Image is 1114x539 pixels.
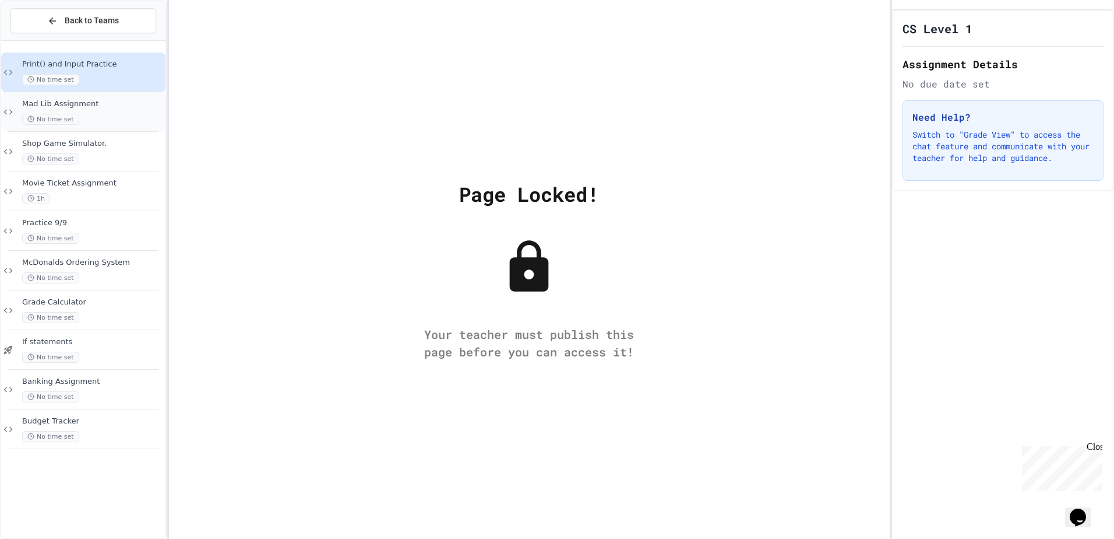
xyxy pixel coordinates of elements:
[65,15,119,27] span: Back to Teams
[1065,492,1102,527] iframe: chat widget
[912,110,1094,124] h3: Need Help?
[22,99,163,109] span: Mad Lib Assignment
[10,8,156,33] button: Back to Teams
[22,337,163,347] span: If statements
[413,325,646,360] div: Your teacher must publish this page before you can access it!
[903,20,972,37] h1: CS Level 1
[912,129,1094,164] p: Switch to "Grade View" to access the chat feature and communicate with your teacher for help and ...
[22,272,79,283] span: No time set
[22,153,79,164] span: No time set
[22,193,50,204] span: 1h
[5,5,80,74] div: Chat with us now!Close
[903,56,1104,72] h2: Assignment Details
[22,377,163,387] span: Banking Assignment
[22,74,79,85] span: No time set
[22,60,163,69] span: Print() and Input Practice
[1017,442,1102,491] iframe: chat widget
[22,352,79,363] span: No time set
[22,391,79,402] span: No time set
[22,258,163,268] span: McDonalds Ordering System
[22,178,163,188] span: Movie Ticket Assignment
[22,218,163,228] span: Practice 9/9
[22,114,79,125] span: No time set
[22,297,163,307] span: Grade Calculator
[903,77,1104,91] div: No due date set
[22,416,163,426] span: Budget Tracker
[459,179,599,209] div: Page Locked!
[22,139,163,149] span: Shop Game Simulator.
[22,312,79,323] span: No time set
[22,431,79,442] span: No time set
[22,233,79,244] span: No time set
